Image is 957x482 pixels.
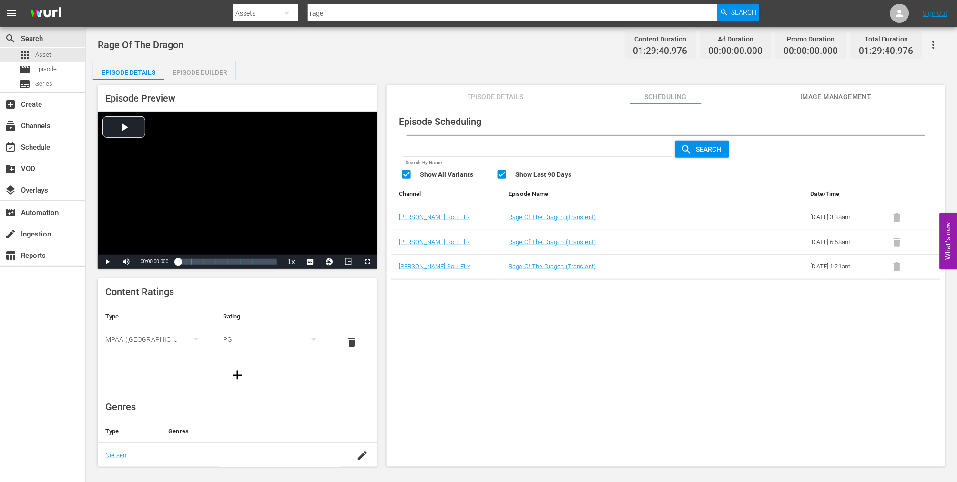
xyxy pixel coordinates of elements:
td: [DATE] 3:38am [803,205,886,230]
a: [PERSON_NAME] Soul Flix [399,238,470,246]
img: ans4CAIJ8jUAAAAAAAAAAAAAAAAAAAAAAAAgQb4GAAAAAAAAAAAAAAAAAAAAAAAAJMjXAAAAAAAAAAAAAAAAAAAAAAAAgAT5G... [23,2,69,25]
a: Rage Of The Dragon (Transient) [509,263,596,270]
a: [PERSON_NAME] Soul Flix [399,214,470,221]
th: Type [98,420,161,443]
button: Open Feedback Widget [940,213,957,269]
div: Progress Bar [178,259,277,265]
button: Episode Details [93,61,164,80]
div: Video Player [98,112,377,269]
button: Picture-in-Picture [339,255,358,269]
span: VOD [5,163,16,174]
a: Rage Of The Dragon (Transient) [509,214,596,221]
button: Search [675,141,729,158]
button: Play [98,255,117,269]
span: Rage Of The Dragon [98,39,183,51]
button: Playback Rate [282,255,301,269]
span: Image Management [800,91,872,103]
span: Automation [5,207,16,218]
span: subtitles [19,78,31,90]
button: delete [340,331,363,354]
span: Content Ratings [105,286,174,297]
a: [PERSON_NAME] Soul Flix [399,263,470,270]
span: Episode Details [460,91,531,103]
a: Rage Of The Dragon (Transient) [509,238,596,246]
span: Episode Preview [105,92,175,104]
button: Fullscreen [358,255,377,269]
div: Content Duration [633,32,688,46]
table: simple table [98,305,377,358]
span: Ingestion [5,228,16,240]
span: Asset [35,50,51,60]
span: 00:00:00.000 [784,46,838,57]
div: MPAA ([GEOGRAPHIC_DATA]) [105,326,208,353]
a: Nielsen [105,451,126,459]
th: Date/Time [803,183,886,205]
button: Captions [301,255,320,269]
div: Promo Duration [784,32,838,46]
button: Mute [117,255,136,269]
button: Jump To Time [320,255,339,269]
span: Overlays [5,185,16,196]
td: [DATE] 1:21am [803,255,886,279]
span: Search [692,145,729,153]
span: Episode [35,64,57,74]
span: Asset [19,49,31,61]
span: 01:29:40.976 [633,46,688,57]
span: 01:29:40.976 [859,46,914,57]
span: delete [346,337,357,348]
div: Total Duration [859,32,914,46]
span: Schedule [5,142,16,153]
th: Genres [161,420,346,443]
button: Episode Builder [164,61,236,80]
td: [DATE] 6:58am [803,230,886,255]
span: 00:00:00.000 [141,259,168,264]
span: Search [732,4,757,21]
th: Episode Name [501,183,748,205]
span: Episode [19,64,31,75]
div: Episode Builder [164,61,236,84]
div: PG [223,326,326,353]
th: Rating [215,305,333,328]
th: Channel [391,183,501,205]
th: Type [98,305,215,328]
span: Create [5,99,16,110]
p: Search By Name [403,159,673,167]
span: Episode Scheduling [399,116,481,127]
span: Scheduling [630,91,702,103]
span: menu [6,8,17,19]
span: Series [35,79,52,89]
span: Genres [105,401,136,412]
div: Ad Duration [709,32,763,46]
span: Channels [5,120,16,132]
div: Episode Details [93,61,164,84]
span: table_chart [5,250,16,261]
span: Search [5,33,16,44]
button: Search [717,4,759,21]
a: Sign Out [923,10,948,17]
span: 00:00:00.000 [709,46,763,57]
